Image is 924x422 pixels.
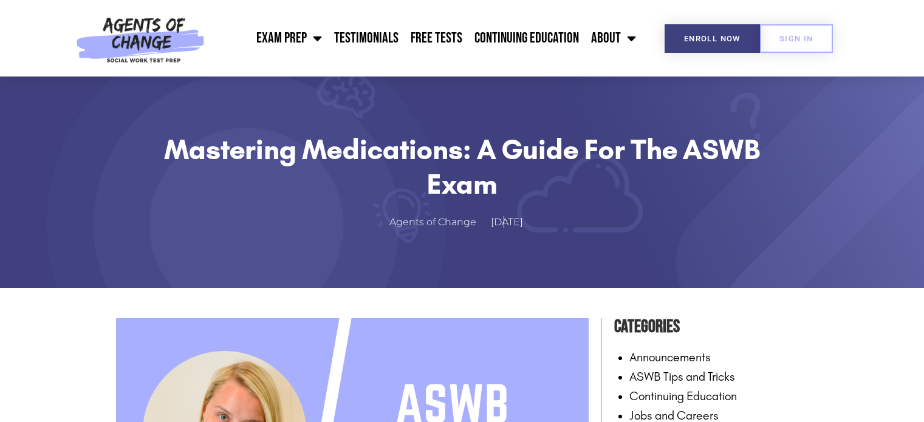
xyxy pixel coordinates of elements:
a: Testimonials [328,23,405,53]
span: SIGN IN [779,35,813,43]
a: Agents of Change [389,214,488,231]
a: Exam Prep [250,23,328,53]
a: SIGN IN [760,24,833,53]
span: Enroll Now [684,35,741,43]
nav: Menu [211,23,642,53]
a: Continuing Education [629,389,737,403]
a: Announcements [629,350,711,364]
a: About [585,23,642,53]
a: Continuing Education [468,23,585,53]
a: ASWB Tips and Tricks [629,369,735,384]
span: Agents of Change [389,214,476,231]
h4: Categories [614,312,809,341]
h1: Mastering Medications: A Guide for the ASWB Exam [146,132,778,201]
a: [DATE] [491,214,535,231]
a: Free Tests [405,23,468,53]
a: Enroll Now [665,24,760,53]
time: [DATE] [491,216,523,228]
